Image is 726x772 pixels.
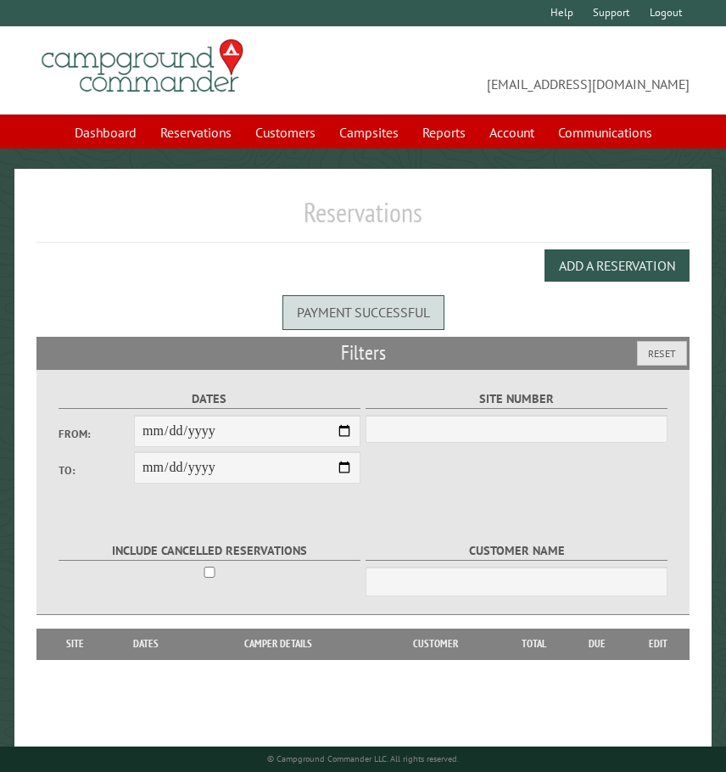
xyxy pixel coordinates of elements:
[64,116,147,148] a: Dashboard
[366,389,667,409] label: Site Number
[105,629,185,659] th: Dates
[568,629,627,659] th: Due
[366,541,667,561] label: Customer Name
[544,249,690,282] button: Add a Reservation
[150,116,242,148] a: Reservations
[59,389,360,409] label: Dates
[500,629,568,659] th: Total
[329,116,409,148] a: Campsites
[186,629,371,659] th: Camper Details
[548,116,662,148] a: Communications
[36,337,690,369] h2: Filters
[412,116,476,148] a: Reports
[36,33,249,99] img: Campground Commander
[363,47,690,94] span: [EMAIL_ADDRESS][DOMAIN_NAME]
[59,462,134,478] label: To:
[59,426,134,442] label: From:
[59,541,360,561] label: Include Cancelled Reservations
[627,629,690,659] th: Edit
[479,116,544,148] a: Account
[637,341,687,366] button: Reset
[282,295,444,329] div: Payment successful
[45,629,106,659] th: Site
[36,196,690,243] h1: Reservations
[245,116,326,148] a: Customers
[371,629,500,659] th: Customer
[267,753,459,764] small: © Campground Commander LLC. All rights reserved.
